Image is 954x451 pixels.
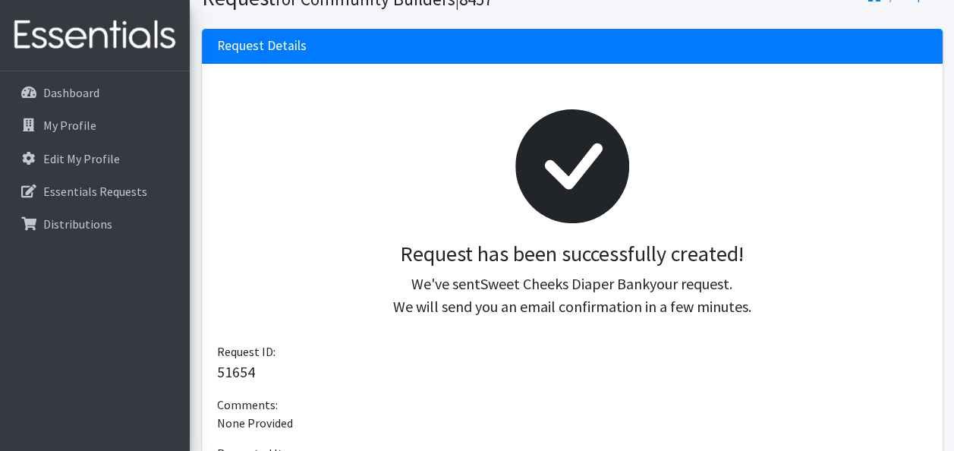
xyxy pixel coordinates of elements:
[229,241,915,267] h3: Request has been successfully created!
[43,184,147,199] p: Essentials Requests
[6,209,184,239] a: Distributions
[43,151,120,166] p: Edit My Profile
[6,143,184,174] a: Edit My Profile
[6,10,184,61] img: HumanEssentials
[6,176,184,207] a: Essentials Requests
[217,415,293,430] span: None Provided
[480,274,650,293] span: Sweet Cheeks Diaper Bank
[43,118,96,133] p: My Profile
[217,397,278,412] span: Comments:
[217,361,927,383] p: 51654
[229,273,915,318] p: We've sent your request. We will send you an email confirmation in a few minutes.
[6,110,184,140] a: My Profile
[6,77,184,108] a: Dashboard
[43,85,99,100] p: Dashboard
[217,344,275,359] span: Request ID:
[217,38,307,54] h3: Request Details
[43,216,112,232] p: Distributions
